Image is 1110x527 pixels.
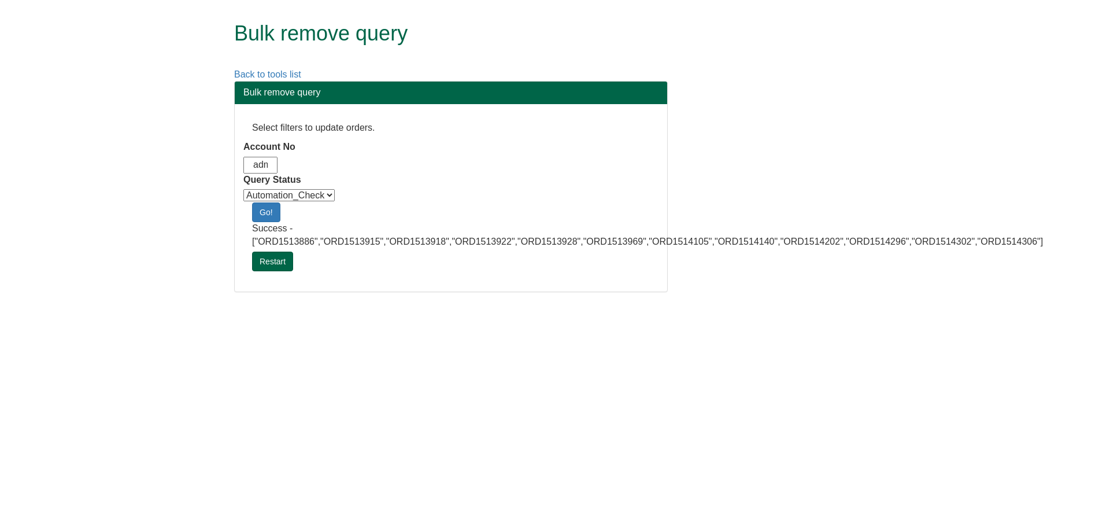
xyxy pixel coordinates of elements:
[243,174,301,187] label: Query Status
[252,121,650,135] p: Select filters to update orders.
[234,22,850,45] h1: Bulk remove query
[234,69,301,79] a: Back to tools list
[252,202,280,222] a: Go!
[243,87,658,98] h3: Bulk remove query
[252,252,293,271] a: Restart
[243,141,295,154] label: Account No
[252,223,1043,246] span: Success - ["ORD1513886","ORD1513915","ORD1513918","ORD1513922","ORD1513928","ORD1513969","ORD1514...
